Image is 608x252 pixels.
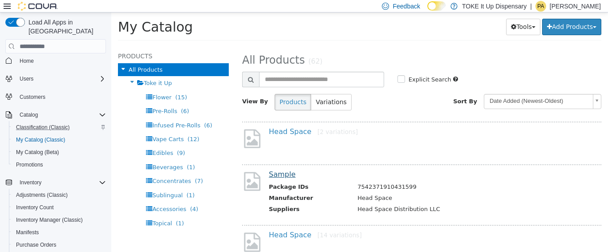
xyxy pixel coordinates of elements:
img: Cova [18,2,58,11]
span: Home [16,55,106,66]
button: Inventory Count [9,201,109,214]
span: Inventory [16,177,106,188]
button: Variations [199,81,240,98]
span: Sort By [342,85,366,92]
span: Sublingual [41,179,71,186]
span: (6) [69,95,77,102]
button: Manifests [9,226,109,239]
button: Tools [395,6,429,23]
p: | [530,1,532,12]
td: 7542371910431599 [239,170,486,181]
button: My Catalog (Classic) [9,134,109,146]
p: [PERSON_NAME] [550,1,601,12]
small: [14 variations] [206,219,250,226]
small: [2 variations] [206,116,247,123]
button: Add Products [431,6,490,23]
span: Topical [41,207,61,214]
a: Home [16,56,37,66]
span: All Products [131,41,194,54]
button: Users [16,73,37,84]
span: (1) [75,179,83,186]
img: missing-image.png [131,219,151,240]
button: Users [2,73,109,85]
td: Head Space [239,181,486,192]
span: Toke it Up [32,67,61,74]
span: Catalog [20,111,38,118]
img: missing-image.png [131,158,151,180]
span: My Catalog (Classic) [16,136,65,143]
span: Inventory Count [16,204,54,211]
a: Inventory Count [12,202,57,213]
a: Purchase Orders [12,240,60,250]
div: Paloma Alvelais [535,1,546,12]
td: Head Space Distribution LLC [239,192,486,203]
span: Vape Carts [41,123,73,130]
input: Dark Mode [427,1,446,11]
a: Promotions [12,159,47,170]
button: Inventory [2,176,109,189]
span: Customers [16,91,106,102]
th: Suppliers [158,192,239,203]
button: Inventory Manager (Classic) [9,214,109,226]
span: Purchase Orders [16,241,57,248]
button: Purchase Orders [9,239,109,251]
a: Head Space[14 variations] [158,218,251,227]
span: Users [16,73,106,84]
button: Adjustments (Classic) [9,189,109,201]
a: Sample [158,158,184,166]
p: TOKE It Up Dispensary [462,1,527,12]
a: Customers [16,92,49,102]
span: All Products [17,54,51,61]
span: My Catalog [7,7,81,22]
span: Accessories [41,193,75,200]
button: Promotions [9,159,109,171]
span: Pre-Rolls [41,95,66,102]
button: My Catalog (Beta) [9,146,109,159]
button: Products [163,81,200,98]
span: Purchase Orders [12,240,106,250]
span: My Catalog (Classic) [12,134,106,145]
span: Users [20,75,33,82]
span: (4) [79,193,87,200]
button: Catalog [16,110,41,120]
span: Classification (Classic) [16,124,70,131]
button: Catalog [2,109,109,121]
h5: Manufacturers [7,238,118,249]
span: Promotions [12,159,106,170]
span: (15) [64,81,76,88]
span: Flower [41,81,60,88]
span: Adjustments (Classic) [16,191,68,199]
label: Explicit Search [295,63,340,72]
a: Head Space[2 variations] [158,115,247,123]
h5: Products [7,38,118,49]
button: Customers [2,90,109,103]
a: Classification (Classic) [12,122,73,133]
th: Manufacturer [158,181,239,192]
span: My Catalog (Beta) [16,149,59,156]
span: Inventory [20,179,41,186]
span: Inventory Count [12,202,106,213]
span: Catalog [16,110,106,120]
th: Package IDs [158,170,239,181]
span: My Catalog (Beta) [12,147,106,158]
button: Inventory [16,177,45,188]
span: (12) [76,123,88,130]
span: View By [131,85,157,92]
span: Feedback [393,2,420,11]
span: Home [20,57,34,65]
span: Infused Pre-Rolls [41,110,89,116]
a: My Catalog (Beta) [12,147,63,158]
span: Beverages [41,151,72,158]
span: Customers [20,93,45,101]
span: Edibles [41,137,62,144]
a: My Catalog (Classic) [12,134,69,145]
span: Manifests [12,227,106,238]
span: (9) [65,137,73,144]
span: (1) [65,207,73,214]
span: PA [537,1,544,12]
a: Manifests [12,227,42,238]
button: Classification (Classic) [9,121,109,134]
span: Classification (Classic) [12,122,106,133]
span: Inventory Manager (Classic) [12,215,106,225]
